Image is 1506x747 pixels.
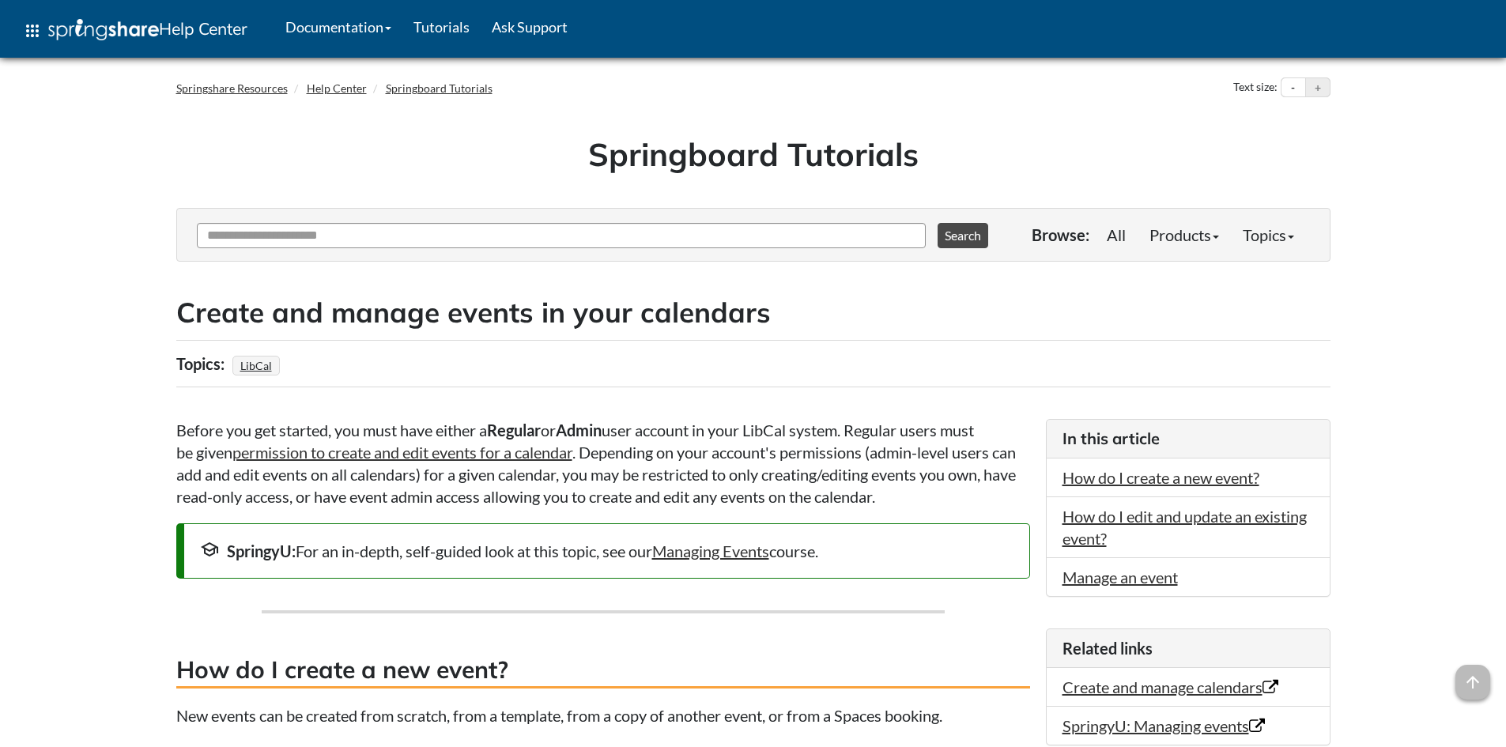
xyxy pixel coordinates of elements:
a: arrow_upward [1455,666,1490,685]
p: New events can be created from scratch, from a template, from a copy of another event, or from a ... [176,704,1030,726]
a: Tutorials [402,7,481,47]
a: Springshare Resources [176,81,288,95]
strong: Regular [487,421,541,440]
a: permission to create and edit events for a calendar [232,443,572,462]
strong: SpringyU: [227,541,296,560]
span: arrow_upward [1455,665,1490,700]
a: Help Center [307,81,367,95]
a: SpringyU: Managing events [1063,716,1265,735]
h2: Create and manage events in your calendars [176,293,1330,332]
a: Create and manage calendars [1063,677,1278,696]
h3: How do I create a new event? [176,653,1030,689]
a: How do I create a new event? [1063,468,1259,487]
p: Browse: [1032,224,1089,246]
span: Help Center [159,18,247,39]
button: Decrease text size [1281,78,1305,97]
a: LibCal [238,354,274,377]
div: Topics: [176,349,228,379]
span: Related links [1063,639,1153,658]
div: Text size: [1230,77,1281,98]
span: apps [23,21,42,40]
a: How do I edit and update an existing event? [1063,507,1307,548]
p: Before you get started, you must have either a or user account in your LibCal system. Regular use... [176,419,1030,507]
span: school [200,540,219,559]
img: Springshare [48,19,159,40]
strong: Admin [556,421,602,440]
a: All [1095,219,1138,251]
a: Managing Events [652,541,769,560]
a: Documentation [274,7,402,47]
div: For an in-depth, self-guided look at this topic, see our course. [200,540,1013,562]
a: Ask Support [481,7,579,47]
a: Springboard Tutorials [386,81,493,95]
button: Increase text size [1306,78,1330,97]
h3: In this article [1063,428,1314,450]
a: apps Help Center [12,7,259,55]
a: Topics [1231,219,1306,251]
button: Search [938,223,988,248]
a: Products [1138,219,1231,251]
a: Manage an event [1063,568,1178,587]
h1: Springboard Tutorials [188,132,1319,176]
